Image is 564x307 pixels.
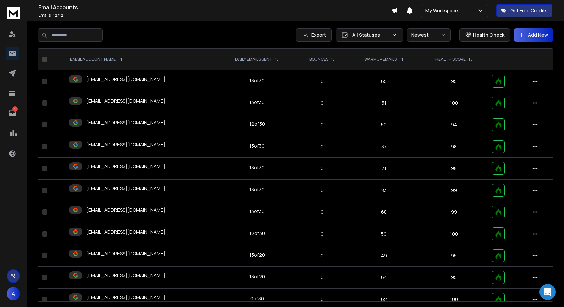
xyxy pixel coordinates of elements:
[86,294,166,301] p: [EMAIL_ADDRESS][DOMAIN_NAME]
[420,158,488,180] td: 98
[300,274,344,281] p: 0
[249,252,265,258] div: 13 of 20
[420,267,488,289] td: 95
[539,284,556,300] div: Open Intercom Messenger
[435,57,466,62] p: HEALTH SCORE
[86,163,166,170] p: [EMAIL_ADDRESS][DOMAIN_NAME]
[420,70,488,92] td: 95
[514,28,553,42] button: Add New
[249,121,265,127] div: 12 of 30
[250,295,264,302] div: 0 of 30
[7,287,20,300] button: A
[38,13,391,18] p: Emails :
[300,100,344,106] p: 0
[473,32,504,38] p: Health Check
[420,136,488,158] td: 98
[249,273,265,280] div: 13 of 20
[348,158,420,180] td: 71
[6,106,19,120] a: 1
[420,223,488,245] td: 100
[86,141,166,148] p: [EMAIL_ADDRESS][DOMAIN_NAME]
[235,57,272,62] p: DAILY EMAILS SENT
[407,28,451,42] button: Newest
[300,252,344,259] p: 0
[249,208,265,215] div: 13 of 30
[348,245,420,267] td: 49
[300,165,344,172] p: 0
[300,187,344,194] p: 0
[86,228,166,235] p: [EMAIL_ADDRESS][DOMAIN_NAME]
[86,250,166,257] p: [EMAIL_ADDRESS][DOMAIN_NAME]
[300,143,344,150] p: 0
[249,143,265,149] div: 13 of 30
[425,7,461,14] p: My Workspace
[7,7,20,19] img: logo
[300,78,344,85] p: 0
[296,28,332,42] button: Export
[249,230,265,237] div: 12 of 30
[249,164,265,171] div: 13 of 30
[12,106,18,112] p: 1
[86,207,166,213] p: [EMAIL_ADDRESS][DOMAIN_NAME]
[364,57,397,62] p: WARMUP EMAILS
[459,28,510,42] button: Health Check
[348,223,420,245] td: 59
[38,3,391,11] h1: Email Accounts
[420,114,488,136] td: 94
[348,136,420,158] td: 37
[348,114,420,136] td: 50
[348,180,420,201] td: 83
[249,186,265,193] div: 13 of 30
[53,12,63,18] span: 12 / 12
[86,98,166,104] p: [EMAIL_ADDRESS][DOMAIN_NAME]
[348,70,420,92] td: 65
[348,267,420,289] td: 64
[420,92,488,114] td: 100
[352,32,389,38] p: All Statuses
[86,119,166,126] p: [EMAIL_ADDRESS][DOMAIN_NAME]
[300,231,344,237] p: 0
[86,272,166,279] p: [EMAIL_ADDRESS][DOMAIN_NAME]
[86,185,166,192] p: [EMAIL_ADDRESS][DOMAIN_NAME]
[300,296,344,303] p: 0
[249,77,265,84] div: 13 of 30
[86,76,166,83] p: [EMAIL_ADDRESS][DOMAIN_NAME]
[249,99,265,106] div: 13 of 30
[70,57,123,62] div: EMAIL ACCOUNT NAME
[420,201,488,223] td: 99
[510,7,548,14] p: Get Free Credits
[300,121,344,128] p: 0
[420,180,488,201] td: 99
[348,92,420,114] td: 51
[420,245,488,267] td: 95
[309,57,328,62] p: BOUNCES
[300,209,344,215] p: 0
[348,201,420,223] td: 68
[496,4,552,17] button: Get Free Credits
